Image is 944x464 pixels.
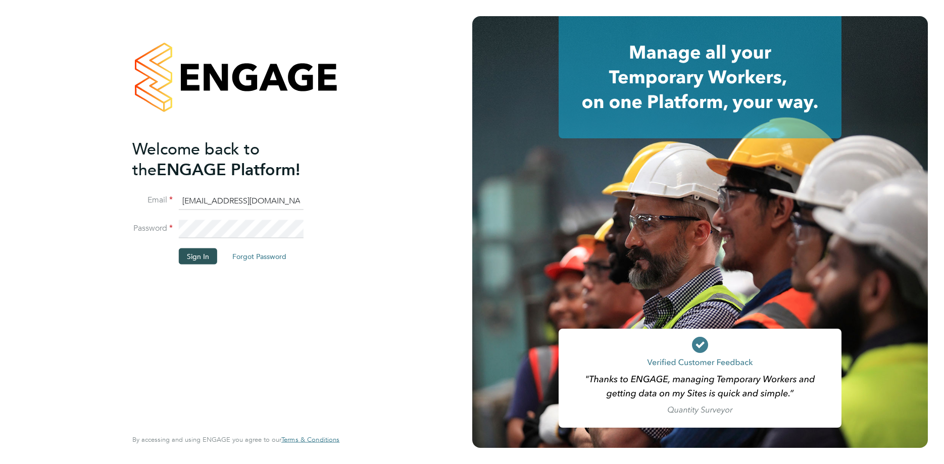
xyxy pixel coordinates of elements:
span: Terms & Conditions [281,435,339,444]
a: Terms & Conditions [281,436,339,444]
h2: ENGAGE Platform! [132,138,329,180]
label: Password [132,223,173,234]
input: Enter your work email... [179,192,304,210]
button: Forgot Password [224,248,294,265]
span: Welcome back to the [132,139,260,179]
button: Sign In [179,248,217,265]
label: Email [132,195,173,205]
span: By accessing and using ENGAGE you agree to our [132,435,339,444]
